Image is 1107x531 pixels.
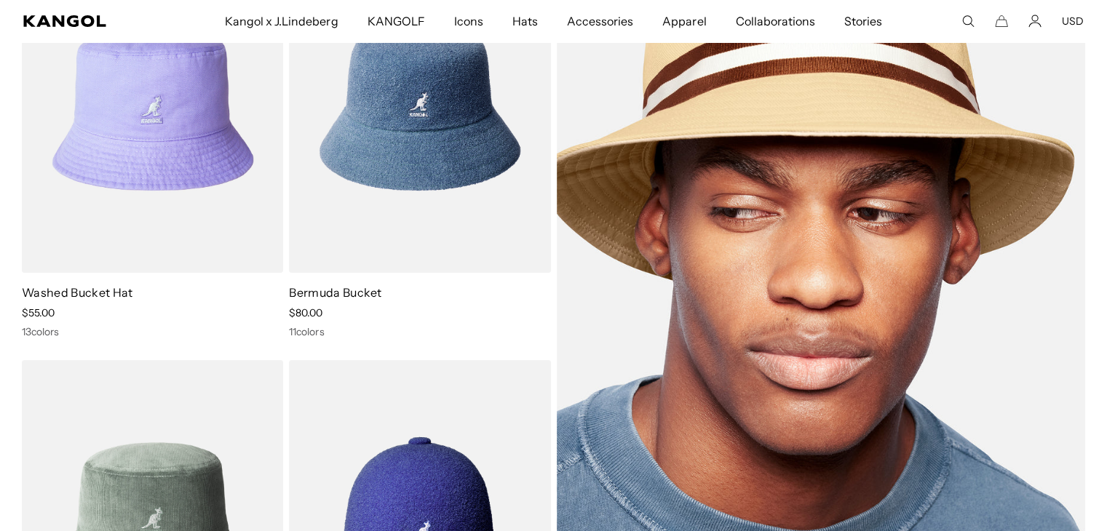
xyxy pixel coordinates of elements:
div: 13 colors [22,325,283,338]
span: $55.00 [22,306,55,319]
a: Washed Bucket Hat [22,285,132,300]
a: Bermuda Bucket [289,285,381,300]
button: USD [1062,15,1084,28]
span: $80.00 [289,306,322,319]
a: Account [1028,15,1041,28]
button: Cart [995,15,1008,28]
div: 11 colors [289,325,550,338]
summary: Search here [961,15,975,28]
a: Kangol [23,15,148,27]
